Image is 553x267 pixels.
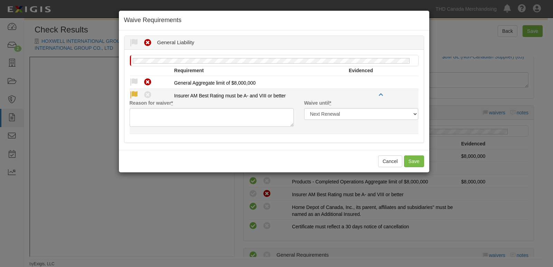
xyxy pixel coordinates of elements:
[174,93,286,98] span: Insurer AM Best Rating must be A- and VIII or better
[349,68,373,73] strong: Evidenced
[174,80,256,86] span: General Aggregate limit of $8,000,000
[329,100,331,106] abbr: required
[404,155,424,167] button: Save
[304,99,331,106] label: Waive until
[378,155,402,167] button: Cancel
